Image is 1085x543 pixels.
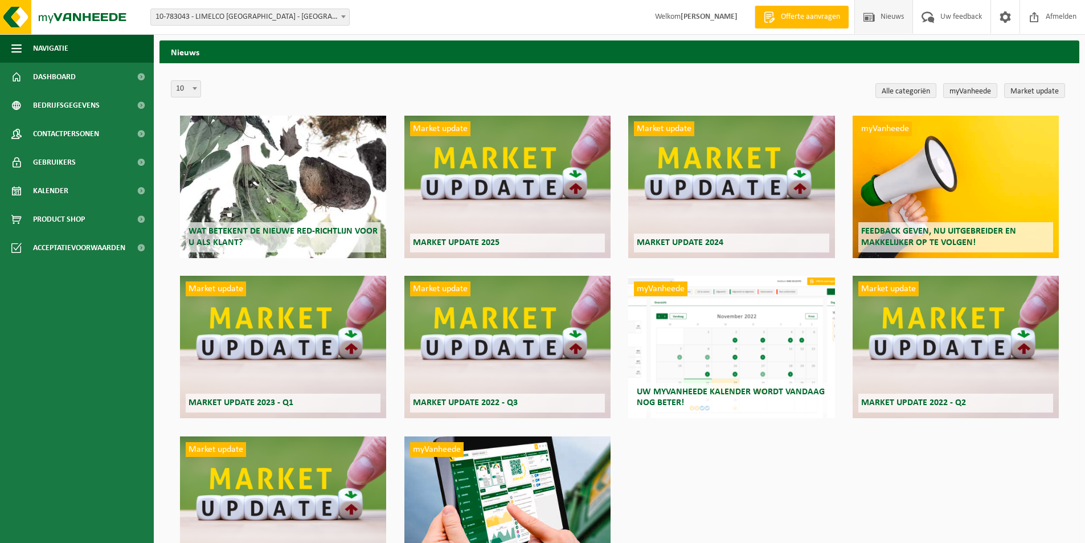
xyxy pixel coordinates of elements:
[410,281,470,296] span: Market update
[853,276,1059,418] a: Market update Market update 2022 - Q2
[637,387,825,407] span: Uw myVanheede kalender wordt vandaag nog beter!
[171,81,200,97] span: 10
[171,80,201,97] span: 10
[33,177,68,205] span: Kalender
[943,83,997,98] a: myVanheede
[778,11,843,23] span: Offerte aanvragen
[1004,83,1065,98] a: Market update
[634,281,687,296] span: myVanheede
[755,6,849,28] a: Offerte aanvragen
[186,281,246,296] span: Market update
[875,83,936,98] a: Alle categoriën
[413,238,499,247] span: Market update 2025
[189,398,293,407] span: Market update 2023 - Q1
[410,121,470,136] span: Market update
[33,120,99,148] span: Contactpersonen
[150,9,350,26] span: 10-783043 - LIMELCO NV - ZONHOVEN
[404,276,611,418] a: Market update Market update 2022 - Q3
[159,40,1079,63] h2: Nieuws
[628,276,834,418] a: myVanheede Uw myVanheede kalender wordt vandaag nog beter!
[33,205,85,234] span: Product Shop
[410,442,464,457] span: myVanheede
[33,234,125,262] span: Acceptatievoorwaarden
[858,121,912,136] span: myVanheede
[858,281,919,296] span: Market update
[33,63,76,91] span: Dashboard
[180,116,386,258] a: Wat betekent de nieuwe RED-richtlijn voor u als klant?
[151,9,349,25] span: 10-783043 - LIMELCO NV - ZONHOVEN
[189,227,378,247] span: Wat betekent de nieuwe RED-richtlijn voor u als klant?
[634,121,694,136] span: Market update
[404,116,611,258] a: Market update Market update 2025
[186,442,246,457] span: Market update
[853,116,1059,258] a: myVanheede Feedback geven, nu uitgebreider en makkelijker op te volgen!
[861,398,966,407] span: Market update 2022 - Q2
[861,227,1016,247] span: Feedback geven, nu uitgebreider en makkelijker op te volgen!
[33,148,76,177] span: Gebruikers
[33,91,100,120] span: Bedrijfsgegevens
[637,238,723,247] span: Market update 2024
[628,116,834,258] a: Market update Market update 2024
[413,398,518,407] span: Market update 2022 - Q3
[180,276,386,418] a: Market update Market update 2023 - Q1
[681,13,738,21] strong: [PERSON_NAME]
[33,34,68,63] span: Navigatie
